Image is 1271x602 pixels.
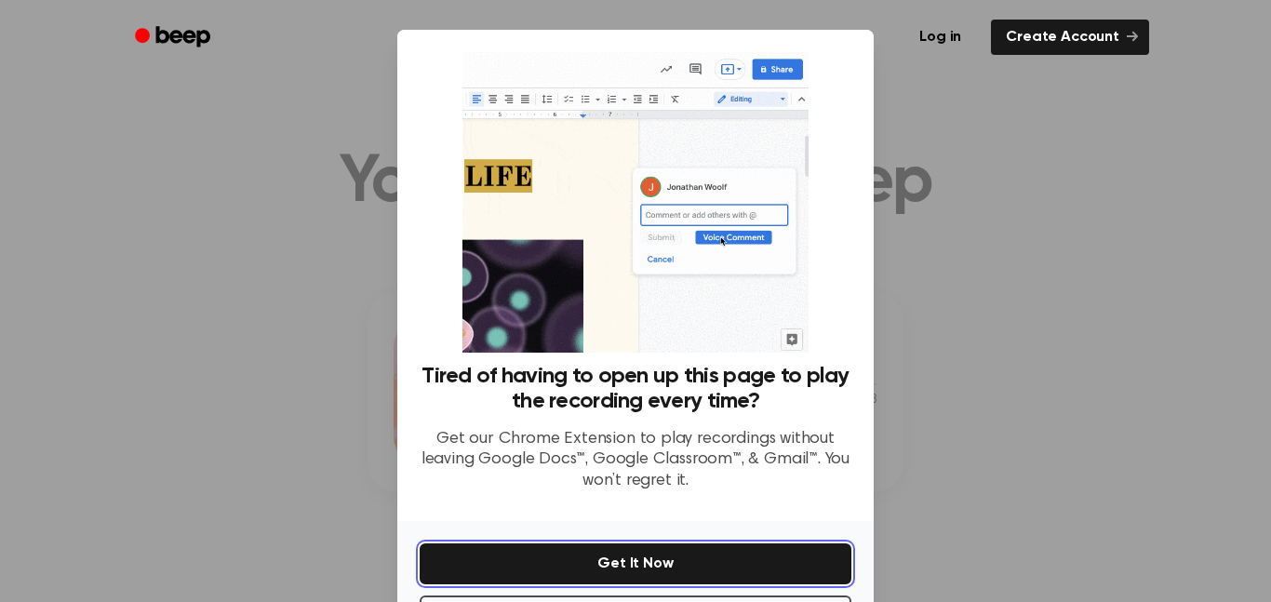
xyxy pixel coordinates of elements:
h3: Tired of having to open up this page to play the recording every time? [420,364,851,414]
a: Beep [122,20,227,56]
p: Get our Chrome Extension to play recordings without leaving Google Docs™, Google Classroom™, & Gm... [420,429,851,492]
button: Get It Now [420,543,851,584]
img: Beep extension in action [462,52,808,353]
a: Log in [901,16,980,59]
a: Create Account [991,20,1149,55]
